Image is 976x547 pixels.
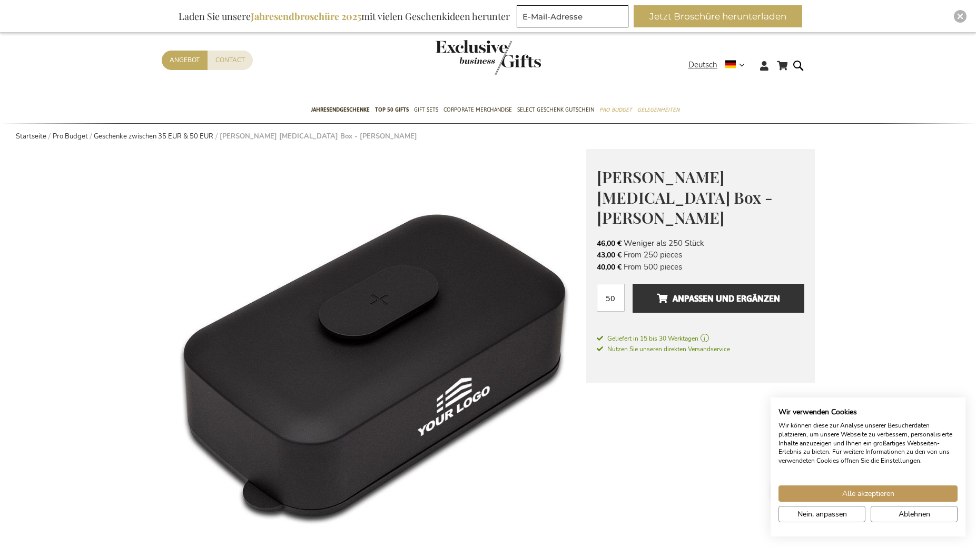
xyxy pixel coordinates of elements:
span: Nein, anpassen [797,509,847,520]
span: Gelegenheiten [637,104,679,115]
div: Close [954,10,967,23]
p: Wir können diese zur Analyse unserer Besucherdaten platzieren, um unsere Webseite zu verbessern, ... [778,421,958,465]
a: Nutzen Sie unseren direkten Versandservice [597,343,730,354]
a: store logo [436,40,488,75]
button: Alle verweigern cookies [871,506,958,522]
strong: [PERSON_NAME] [MEDICAL_DATA] Box - [PERSON_NAME] [220,132,417,141]
span: Deutsch [688,59,717,71]
span: Select Geschenk Gutschein [517,104,594,115]
a: Geschenke zwischen 35 EUR & 50 EUR [94,132,213,141]
input: Menge [597,284,625,312]
img: Close [957,13,963,19]
li: Weniger als 250 Stück [597,237,804,249]
div: Deutsch [688,59,752,71]
a: Contact [208,51,253,70]
button: Jetzt Broschüre herunterladen [634,5,802,27]
span: Nutzen Sie unseren direkten Versandservice [597,345,730,353]
span: Pro Budget [599,104,632,115]
h2: Wir verwenden Cookies [778,407,958,417]
span: [PERSON_NAME] [MEDICAL_DATA] Box - [PERSON_NAME] [597,166,773,228]
span: Corporate Merchandise [443,104,512,115]
span: Jahresendgeschenke [311,104,370,115]
span: 46,00 € [597,238,622,248]
input: E-Mail-Adresse [517,5,628,27]
button: Akzeptieren Sie alle cookies [778,485,958,502]
button: cookie Einstellungen anpassen [778,506,865,522]
form: marketing offers and promotions [517,5,632,31]
a: Pro Budget [53,132,88,141]
a: Angebot [162,51,208,70]
span: 40,00 € [597,262,622,272]
a: Startseite [16,132,46,141]
img: Exclusive Business gifts logo [436,40,541,75]
li: From 250 pieces [597,249,804,261]
span: Gift Sets [414,104,438,115]
span: Alle akzeptieren [842,488,894,499]
span: Ablehnen [899,509,930,520]
div: Laden Sie unsere mit vielen Geschenkideen herunter [174,5,515,27]
span: TOP 50 Gifts [375,104,409,115]
button: Anpassen und ergänzen [633,284,804,313]
span: Anpassen und ergänzen [657,290,780,307]
a: Geliefert in 15 bis 30 Werktagen [597,334,804,343]
li: From 500 pieces [597,261,804,273]
b: Jahresendbroschüre 2025 [251,10,361,23]
span: 43,00 € [597,250,622,260]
